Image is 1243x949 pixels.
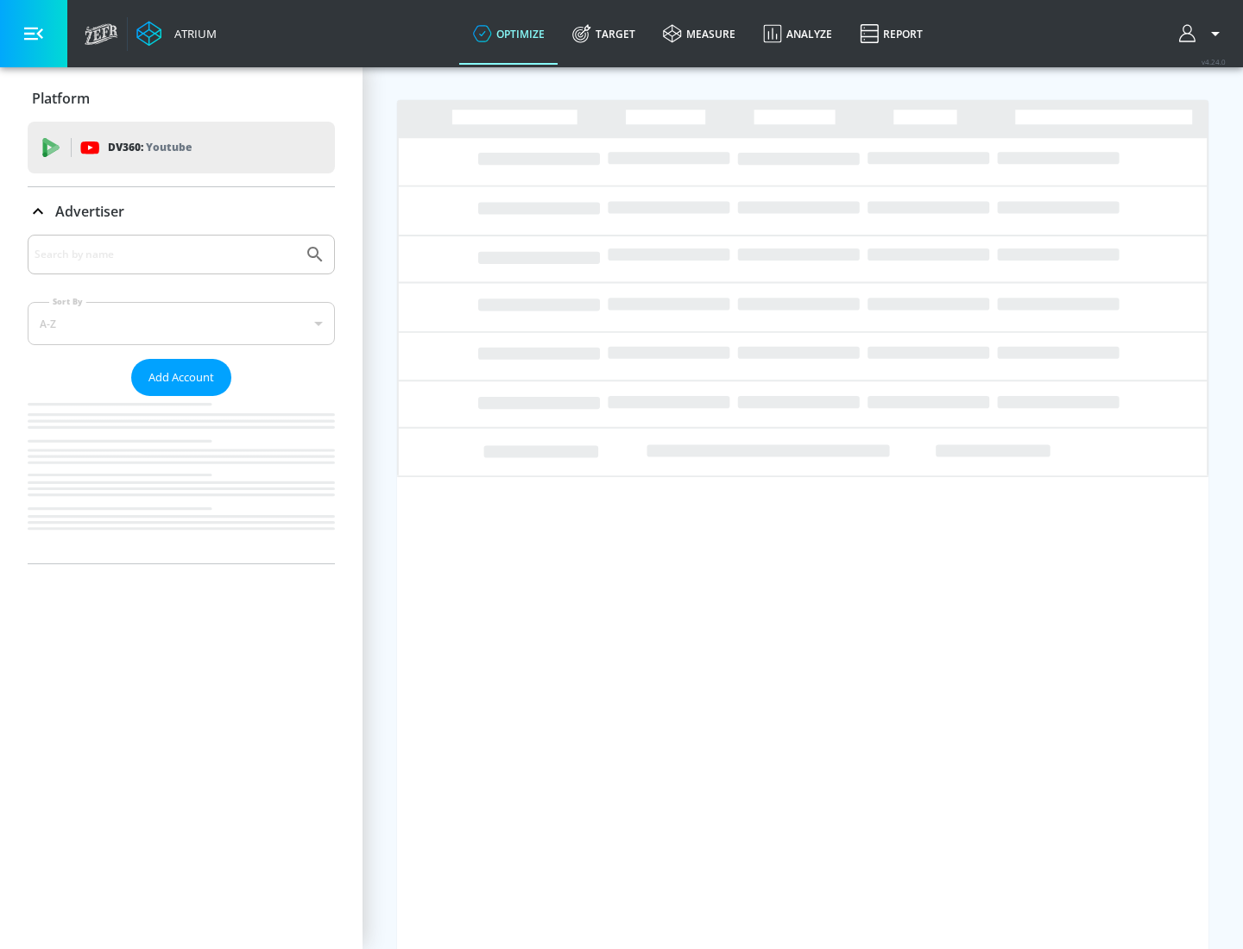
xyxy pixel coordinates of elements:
a: Target [558,3,649,65]
nav: list of Advertiser [28,396,335,563]
span: Add Account [148,368,214,387]
div: Atrium [167,26,217,41]
a: measure [649,3,749,65]
p: Advertiser [55,202,124,221]
button: Add Account [131,359,231,396]
div: Advertiser [28,187,335,236]
a: Report [846,3,937,65]
a: Analyze [749,3,846,65]
div: Advertiser [28,235,335,563]
label: Sort By [49,296,86,307]
p: Youtube [146,138,192,156]
a: optimize [459,3,558,65]
input: Search by name [35,243,296,266]
div: A-Z [28,302,335,345]
p: DV360: [108,138,192,157]
div: Platform [28,74,335,123]
p: Platform [32,89,90,108]
a: Atrium [136,21,217,47]
span: v 4.24.0 [1202,57,1226,66]
div: DV360: Youtube [28,122,335,173]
